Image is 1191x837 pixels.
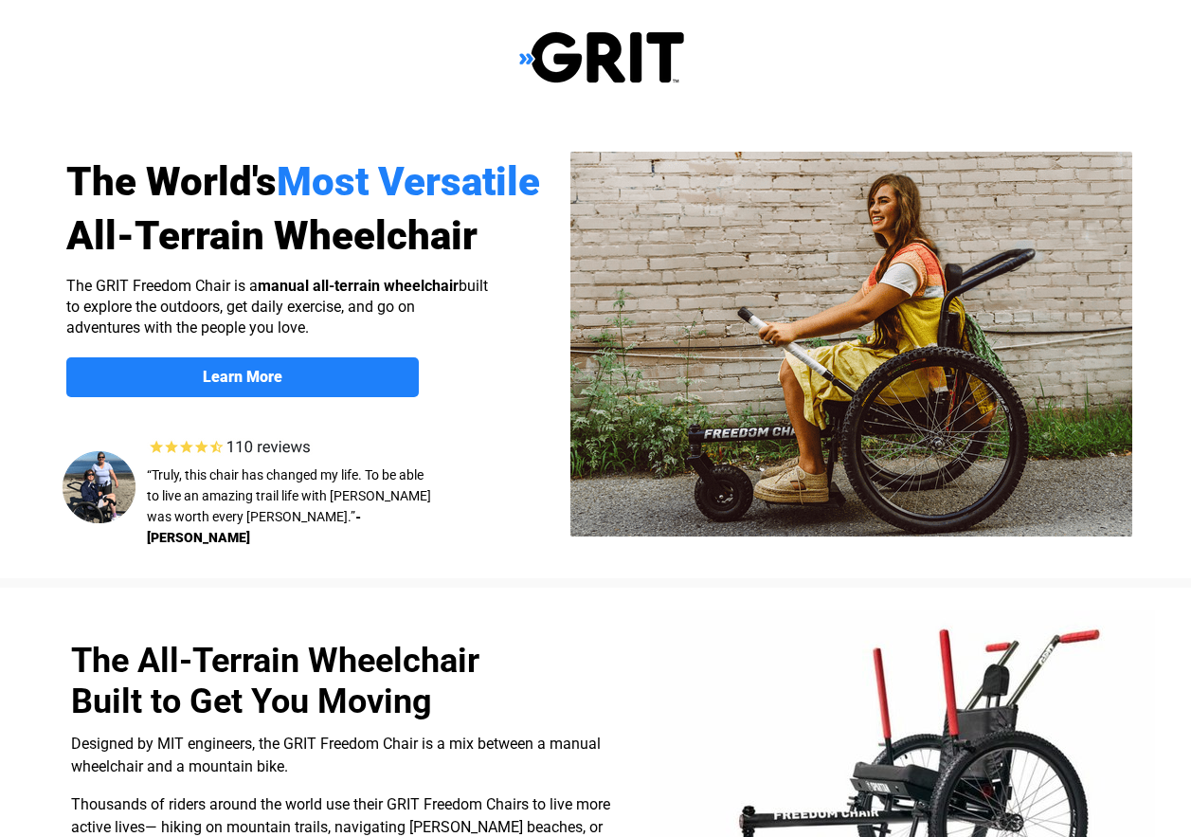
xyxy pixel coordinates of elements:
span: Designed by MIT engineers, the GRIT Freedom Chair is a mix between a manual wheelchair and a moun... [71,735,601,775]
span: “Truly, this chair has changed my life. To be able to live an amazing trail life with [PERSON_NAM... [147,467,431,524]
span: Most Versatile [277,158,540,205]
a: Learn More [66,357,419,397]
strong: Learn More [203,368,282,386]
strong: manual all-terrain wheelchair [258,277,459,295]
span: The World's [66,158,277,205]
span: All-Terrain Wheelchair [66,212,478,259]
span: The All-Terrain Wheelchair Built to Get You Moving [71,641,479,721]
span: The GRIT Freedom Chair is a built to explore the outdoors, get daily exercise, and go on adventur... [66,277,488,337]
